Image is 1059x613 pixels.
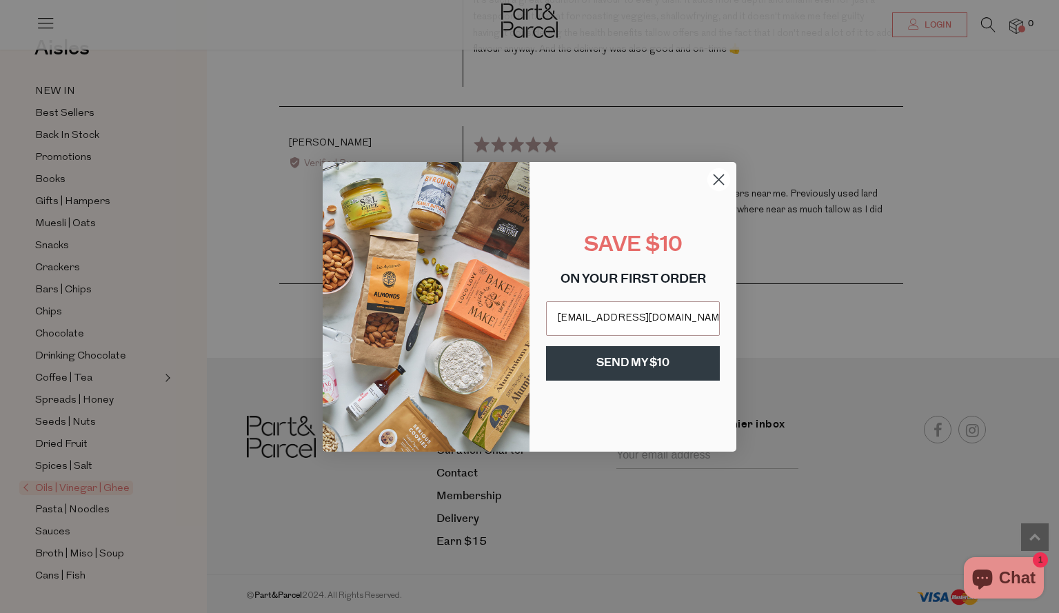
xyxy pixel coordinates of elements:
input: Email [546,301,720,336]
button: SEND MY $10 [546,346,720,381]
span: SAVE $10 [584,235,683,257]
button: Close dialog [707,168,731,192]
inbox-online-store-chat: Shopify online store chat [960,557,1048,602]
span: ON YOUR FIRST ORDER [561,274,706,286]
img: 8150f546-27cf-4737-854f-2b4f1cdd6266.png [323,162,529,452]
